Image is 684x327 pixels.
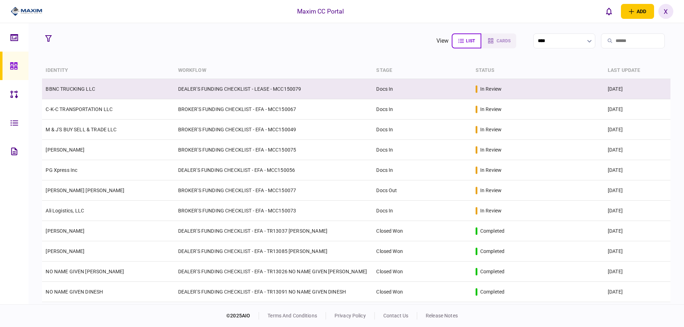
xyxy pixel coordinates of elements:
[604,62,670,79] th: last update
[46,228,84,234] a: [PERSON_NAME]
[472,62,604,79] th: status
[175,79,373,99] td: DEALER'S FUNDING CHECKLIST - LEASE - MCC150079
[42,62,174,79] th: identity
[46,167,77,173] a: PG Xpress Inc
[46,147,84,153] a: [PERSON_NAME]
[46,106,113,112] a: C-K-C TRANSPORTATION LLC
[11,6,42,17] img: client company logo
[373,99,472,120] td: Docs In
[175,120,373,140] td: BROKER'S FUNDING CHECKLIST - EFA - MCC150049
[175,241,373,262] td: DEALER'S FUNDING CHECKLIST - EFA - TR13085 [PERSON_NAME]
[373,62,472,79] th: stage
[175,62,373,79] th: workflow
[373,120,472,140] td: Docs In
[426,313,458,318] a: release notes
[175,140,373,160] td: BROKER'S FUNDING CHECKLIST - EFA - MCC150075
[604,140,670,160] td: [DATE]
[373,282,472,302] td: Closed Won
[46,188,124,193] a: [PERSON_NAME] [PERSON_NAME]
[436,37,449,45] div: view
[268,313,317,318] a: terms and conditions
[175,221,373,241] td: DEALER'S FUNDING CHECKLIST - EFA - TR13037 [PERSON_NAME]
[175,262,373,282] td: DEALER'S FUNDING CHECKLIST - EFA - TR13026 NO NAME GIVEN [PERSON_NAME]
[604,282,670,302] td: [DATE]
[480,248,504,255] div: completed
[480,227,504,234] div: completed
[621,4,654,19] button: open adding identity options
[480,288,504,295] div: completed
[373,180,472,201] td: Docs Out
[480,207,502,214] div: in review
[373,140,472,160] td: Docs In
[175,160,373,180] td: DEALER'S FUNDING CHECKLIST - EFA - MCC150056
[604,99,670,120] td: [DATE]
[480,126,502,133] div: in review
[604,221,670,241] td: [DATE]
[602,4,617,19] button: open notifications list
[480,146,502,153] div: in review
[480,268,504,275] div: completed
[373,262,472,282] td: Closed Won
[175,282,373,302] td: DEALER'S FUNDING CHECKLIST - EFA - TR13091 NO NAME GIVEN DINESH
[604,302,670,322] td: [DATE]
[658,4,673,19] button: X
[373,79,472,99] td: Docs In
[604,241,670,262] td: [DATE]
[46,86,95,92] a: BBNC TRUCKING LLC
[175,302,373,322] td: DEALER'S FUNDING CHECKLIST - EFA - TR13109 3 WARRIORS TRANSPORT LLC
[604,120,670,140] td: [DATE]
[604,201,670,221] td: [DATE]
[46,289,103,295] a: NO NAME GIVEN DINESH
[480,85,502,93] div: in review
[297,7,344,16] div: Maxim CC Portal
[452,33,481,48] button: list
[46,248,84,254] a: [PERSON_NAME]
[226,312,259,320] div: © 2025 AIO
[373,160,472,180] td: Docs In
[373,221,472,241] td: Closed Won
[497,38,511,43] span: cards
[480,187,502,194] div: in review
[46,269,124,274] a: NO NAME GIVEN [PERSON_NAME]
[604,160,670,180] td: [DATE]
[335,313,366,318] a: privacy policy
[46,208,84,213] a: Ali Logistics, LLC
[46,127,116,132] a: M & J'S BUY SELL & TRADE LLC
[373,302,472,322] td: Closed Won
[175,201,373,221] td: BROKER'S FUNDING CHECKLIST - EFA - MCC150073
[175,99,373,120] td: BROKER'S FUNDING CHECKLIST - EFA - MCC150067
[373,201,472,221] td: Docs In
[481,33,516,48] button: cards
[466,38,475,43] span: list
[604,262,670,282] td: [DATE]
[480,167,502,174] div: in review
[604,79,670,99] td: [DATE]
[373,241,472,262] td: Closed Won
[480,106,502,113] div: in review
[383,313,408,318] a: contact us
[604,180,670,201] td: [DATE]
[175,180,373,201] td: BROKER'S FUNDING CHECKLIST - EFA - MCC150077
